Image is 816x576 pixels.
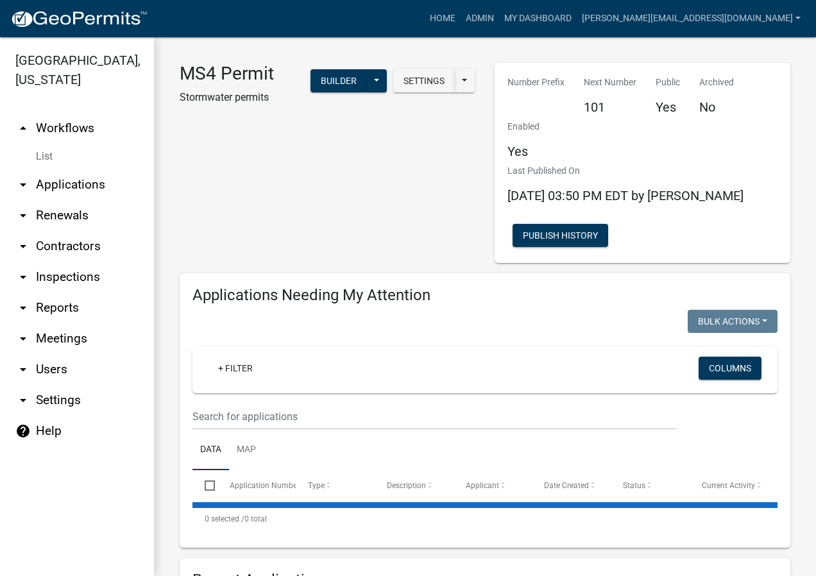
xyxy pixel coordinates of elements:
a: Map [229,430,264,471]
span: Description [387,481,426,490]
span: Applicant [466,481,499,490]
h4: Applications Needing My Attention [192,286,778,305]
a: + Filter [208,357,263,380]
i: arrow_drop_down [15,239,31,254]
span: Status [623,481,645,490]
a: Home [425,6,461,31]
span: Date Created [544,481,589,490]
button: Settings [393,69,455,92]
div: 0 total [192,503,778,535]
span: Type [308,481,325,490]
p: Enabled [507,120,540,133]
p: Next Number [584,76,636,89]
i: arrow_drop_down [15,300,31,316]
datatable-header-cell: Date Created [532,470,611,501]
input: Search for applications [192,403,677,430]
i: arrow_drop_up [15,121,31,136]
h5: 101 [584,99,636,115]
datatable-header-cell: Applicant [453,470,532,501]
span: Current Activity [702,481,755,490]
a: My Dashboard [499,6,577,31]
datatable-header-cell: Current Activity [689,470,768,501]
button: Builder [310,69,367,92]
span: Application Number [230,481,300,490]
p: Archived [699,76,734,89]
h5: Yes [656,99,680,115]
h3: MS4 Permit [180,63,274,85]
span: 0 selected / [205,514,244,523]
button: Bulk Actions [688,310,778,333]
span: [DATE] 03:50 PM EDT by [PERSON_NAME] [507,188,744,203]
i: arrow_drop_down [15,393,31,408]
wm-modal-confirm: Workflow Publish History [513,232,608,242]
datatable-header-cell: Status [611,470,690,501]
datatable-header-cell: Description [375,470,454,501]
a: Admin [461,6,499,31]
a: [PERSON_NAME][EMAIL_ADDRESS][DOMAIN_NAME] [577,6,806,31]
i: arrow_drop_down [15,269,31,285]
h5: Yes [507,144,540,159]
button: Columns [699,357,761,380]
i: arrow_drop_down [15,362,31,377]
i: help [15,423,31,439]
p: Stormwater permits [180,90,274,105]
p: Number Prefix [507,76,565,89]
a: Data [192,430,229,471]
p: Last Published On [507,164,744,178]
i: arrow_drop_down [15,177,31,192]
datatable-header-cell: Application Number [217,470,296,501]
h5: No [699,99,734,115]
datatable-header-cell: Select [192,470,217,501]
i: arrow_drop_down [15,208,31,223]
p: Public [656,76,680,89]
button: Publish History [513,224,608,247]
datatable-header-cell: Type [296,470,375,501]
i: arrow_drop_down [15,331,31,346]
